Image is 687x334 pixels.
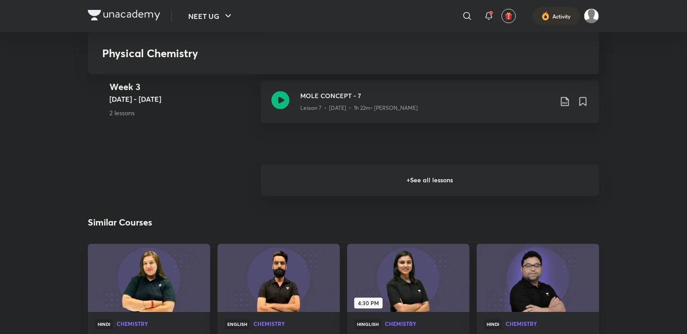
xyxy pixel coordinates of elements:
[86,243,211,313] img: new-thumbnail
[542,11,550,22] img: activity
[117,321,203,328] a: Chemistry
[505,12,513,20] img: avatar
[95,320,113,329] span: Hindi
[183,7,239,25] button: NEET UG
[109,94,253,105] h5: [DATE] - [DATE]
[502,9,516,23] button: avatar
[225,320,250,329] span: English
[88,10,160,21] img: Company Logo
[385,321,462,327] span: Chemistry
[261,81,599,134] a: MOLE CONCEPT - 7Lesson 7 • [DATE] • 1h 22m• [PERSON_NAME]
[385,321,462,328] a: Chemistry
[506,321,592,328] a: Chemistry
[347,244,470,312] a: new-thumbnail4:30 PM
[475,243,600,313] img: new-thumbnail
[217,244,340,312] a: new-thumbnail
[216,243,341,313] img: new-thumbnail
[253,321,333,327] span: Chemistry
[109,81,253,94] h4: Week 3
[109,108,253,118] p: 2 lessons
[506,321,592,327] span: Chemistry
[484,320,502,329] span: Hindi
[300,104,418,113] p: Lesson 7 • [DATE] • 1h 22m • [PERSON_NAME]
[117,321,203,327] span: Chemistry
[300,91,552,101] h3: MOLE CONCEPT - 7
[88,10,160,23] a: Company Logo
[477,244,599,312] a: new-thumbnail
[584,9,599,24] img: Aman raj
[88,216,152,230] h2: Similar Courses
[354,298,383,309] span: 4:30 PM
[88,244,210,312] a: new-thumbnail
[354,320,381,329] span: Hinglish
[102,47,455,60] h3: Physical Chemistry
[261,165,599,196] h6: + See all lessons
[346,243,470,313] img: new-thumbnail
[253,321,333,328] a: Chemistry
